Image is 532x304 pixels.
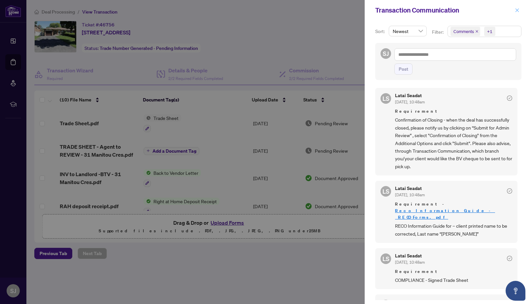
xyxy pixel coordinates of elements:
span: check-circle [507,95,512,101]
span: SJ [383,49,389,58]
span: [DATE], 10:48am [395,192,425,197]
span: Comments [450,27,480,36]
span: LS [382,94,389,103]
span: Requirement - [395,201,512,221]
span: Requirement [395,108,512,115]
span: check-circle [507,256,512,261]
button: Open asap [506,281,525,301]
a: Reco_Information_Guide_-_RECO_Forms.pdf [395,208,495,220]
button: Post [394,63,413,75]
span: Requirement [395,268,512,275]
div: +1 [487,28,492,35]
h5: Latai Seadat [395,93,425,98]
span: Comments [453,28,474,35]
span: close [515,8,519,13]
span: Confirmation of Closing - when the deal has successfully closed, please notify us by clicking on ... [395,116,512,170]
span: Newest [393,26,423,36]
p: Filter: [432,28,445,36]
span: close [475,30,479,33]
span: [DATE], 10:48am [395,99,425,104]
span: [DATE], 10:48am [395,260,425,265]
span: RECO Information Guide for – client printed name to be corrected, Last name “[PERSON_NAME]” [395,222,512,238]
h5: Latai Seadat [395,253,425,258]
div: Transaction Communication [375,5,513,15]
span: LS [382,187,389,196]
span: LS [382,254,389,263]
span: check-circle [507,188,512,194]
span: COMPLIANCE - Signed Trade Sheet [395,276,512,284]
p: Sort: [375,28,386,35]
h5: Latai Seadat [395,186,425,191]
